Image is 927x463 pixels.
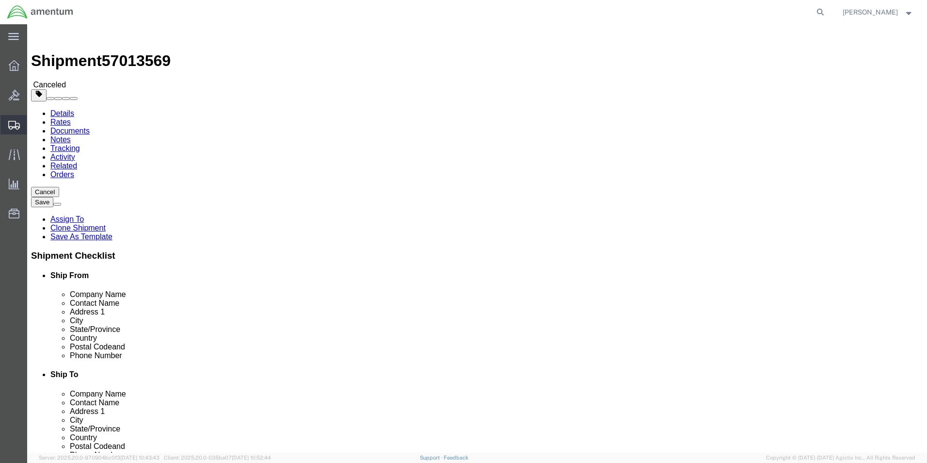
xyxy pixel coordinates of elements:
[27,24,927,453] iframe: FS Legacy Container
[120,455,160,461] span: [DATE] 10:43:43
[164,455,271,461] span: Client: 2025.20.0-035ba07
[7,5,74,19] img: logo
[842,6,914,18] button: [PERSON_NAME]
[444,455,468,461] a: Feedback
[39,455,160,461] span: Server: 2025.20.0-970904bc0f3
[420,455,444,461] a: Support
[766,454,915,462] span: Copyright © [DATE]-[DATE] Agistix Inc., All Rights Reserved
[843,7,898,17] span: Louis Moreno
[232,455,271,461] span: [DATE] 10:52:44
